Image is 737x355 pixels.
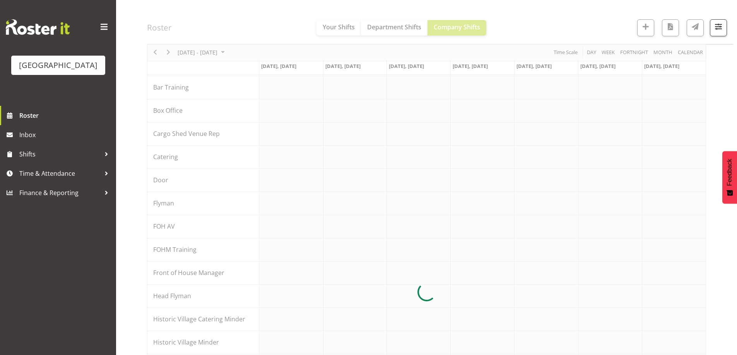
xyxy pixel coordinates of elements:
[6,19,70,35] img: Rosterit website logo
[722,151,737,204] button: Feedback - Show survey
[19,148,101,160] span: Shifts
[19,187,101,199] span: Finance & Reporting
[710,19,727,36] button: Filter Shifts
[19,129,112,141] span: Inbox
[19,168,101,179] span: Time & Attendance
[19,110,112,121] span: Roster
[726,159,733,186] span: Feedback
[19,59,97,71] div: [GEOGRAPHIC_DATA]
